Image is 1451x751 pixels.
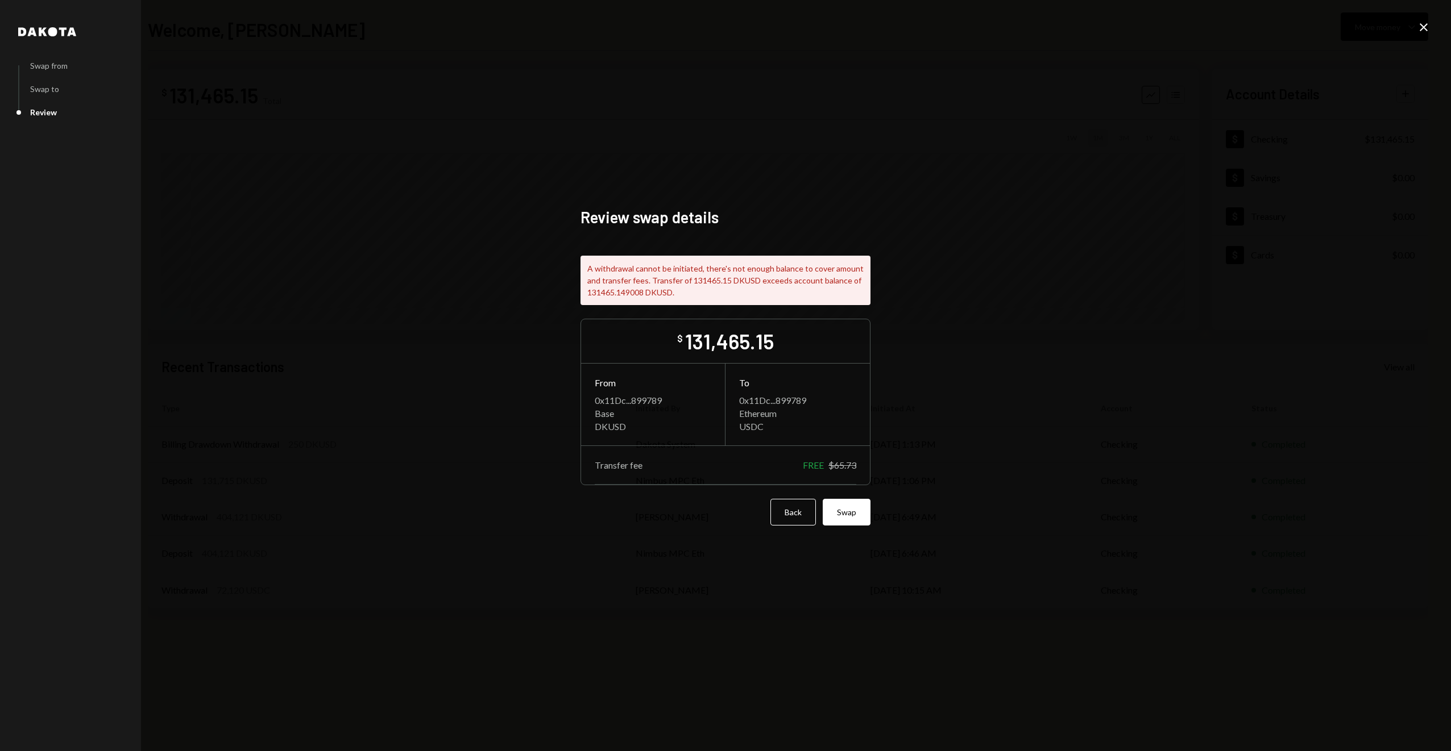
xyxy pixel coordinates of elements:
div: Ethereum [739,408,856,419]
div: Swap to [30,84,59,94]
button: Swap [823,499,870,525]
div: To [739,377,856,388]
div: From [595,377,711,388]
button: Back [770,499,816,525]
div: 0x11Dc...899789 [595,395,711,406]
div: A withdrawal cannot be initiated, there's not enough balance to cover amount and transfer fees. T... [581,256,870,305]
h2: Review swap details [581,206,870,228]
div: Swap from [30,61,68,70]
div: $ [677,333,683,344]
div: FREE [803,460,824,470]
div: DKUSD [595,421,711,432]
div: 131,465.15 [685,328,774,354]
div: Review [30,107,57,117]
div: USDC [739,421,856,432]
div: 0x11Dc...899789 [739,395,856,406]
div: Base [595,408,711,419]
div: Transfer fee [595,460,642,470]
div: $65.73 [828,460,856,470]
